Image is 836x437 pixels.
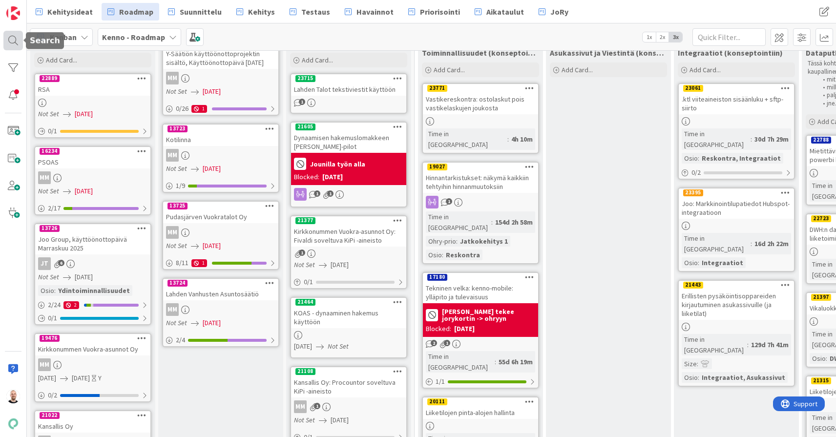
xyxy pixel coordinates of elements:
div: 21464 [291,298,406,307]
span: [DATE] [203,164,221,174]
div: 21464KOAS - dynaaminen hakemus käyttöön [291,298,406,328]
span: [DATE] [72,373,90,383]
div: 23715 [291,74,406,83]
span: Suunnittelu [180,6,222,18]
div: 21377 [295,217,315,224]
span: Kehitysideat [47,6,93,18]
h5: Search [30,36,60,45]
div: 20111Liiketilojen pinta-alojen hallinta [423,397,538,419]
span: Kehitys [248,6,275,18]
div: 13725 [167,203,188,209]
span: Add Card... [46,56,77,64]
i: Not Set [166,318,187,327]
div: 23715 [295,75,315,82]
span: : [491,217,493,228]
div: 21443 [679,281,794,290]
div: Dynaamisen hakemuslomakkeen [PERSON_NAME]-pilot [291,131,406,153]
div: Integraatiot [699,257,746,268]
a: Priorisointi [402,3,466,21]
div: KOAS - dynaaminen hakemus käyttöön [291,307,406,328]
img: avatar [6,417,20,431]
div: 2 [63,301,79,309]
div: 13724Lahden Vanhusten Asuntosäätiö [163,279,278,300]
div: Reskontra [443,250,482,260]
div: Joo Group, käyttöönottopäivä Marraskuu 2025 [35,233,150,254]
div: Osio [682,153,698,164]
div: 1 [191,259,207,267]
i: Not Set [294,416,315,424]
div: Erillisten pysäköintisoppareiden kirjautuminen asukassivuille (ja liiketilat) [679,290,794,320]
div: 21022 [35,411,150,420]
span: : [747,339,749,350]
div: 21605 [291,123,406,131]
div: 21464 [295,299,315,306]
div: 17180 [423,273,538,282]
i: Not Set [38,109,59,118]
div: 13725 [163,202,278,210]
span: : [456,236,458,247]
div: 21022Kansallis Oy [35,411,150,433]
span: Add Card... [434,65,465,74]
div: Osio [682,257,698,268]
div: 23395 [679,188,794,197]
div: MM [163,72,278,84]
span: Roadmap [119,6,153,18]
div: 13723 [167,125,188,132]
b: [PERSON_NAME] tekee jorykortin -> ohryyn [442,308,535,322]
div: 21443 [683,282,703,289]
span: 1 / 1 [436,376,445,387]
div: 13726 [35,224,150,233]
div: 154d 2h 58m [493,217,535,228]
span: [DATE] [75,109,93,119]
div: 2/4 [163,334,278,346]
div: Ohry-prio [426,236,456,247]
div: 19027Hinnantarkistukset: näkymä kaikkiin tehtyihin hinnanmuutoksiin [423,163,538,193]
div: 21377 [291,216,406,225]
div: 23771Vastikereskontra: ostolaskut pois vastikelaskujen joukosta [423,84,538,114]
div: 0/1 [291,276,406,288]
div: 13726 [40,225,60,232]
div: Time in [GEOGRAPHIC_DATA] [426,351,495,373]
span: : [697,358,698,369]
span: : [507,134,509,145]
div: 0/2 [679,166,794,179]
span: [DATE] [38,373,56,383]
span: : [751,238,752,249]
span: Add Card... [302,56,333,64]
span: [DATE] [331,415,349,425]
input: Quick Filter... [692,28,766,46]
span: 1 [299,99,305,105]
span: Asukassivut ja Viestintä (konseptointiin) [550,48,667,58]
a: Aikataulut [469,3,530,21]
div: Tekninen velka: kenno-mobile: ylläpito ja tulevaisuus [423,282,538,303]
div: 20111 [427,398,447,405]
div: 23061 [679,84,794,93]
div: 19027 [423,163,538,171]
span: 1x [643,32,656,42]
span: [DATE] [294,341,312,352]
div: Pudasjärven Vuokratalot Oy [163,210,278,223]
span: 2 [431,340,437,346]
i: Not Set [38,272,59,281]
span: 1 [314,403,320,409]
div: JT [35,257,150,270]
div: 13725Pudasjärven Vuokratalot Oy [163,202,278,223]
i: Not Set [166,164,187,173]
div: 21108 [291,367,406,376]
span: 1 [327,190,334,197]
div: Time in [GEOGRAPHIC_DATA] [682,334,747,355]
span: 1 / 9 [176,181,185,191]
div: 16234 [40,148,60,155]
div: 1/9 [163,180,278,192]
div: Integraatiot, Asukassivut [699,372,788,383]
span: Havainnot [356,6,394,18]
div: Size [682,358,697,369]
b: Jounilla työn alla [310,161,365,167]
div: 23715Lahden Talot tekstiviestit käyttöön [291,74,406,96]
div: 4h 10m [509,134,535,145]
a: Testaus [284,3,336,21]
span: 2 / 4 [176,335,185,345]
div: Time in [GEOGRAPHIC_DATA] [426,128,507,150]
i: Not Set [166,87,187,96]
span: 1 [444,340,450,346]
